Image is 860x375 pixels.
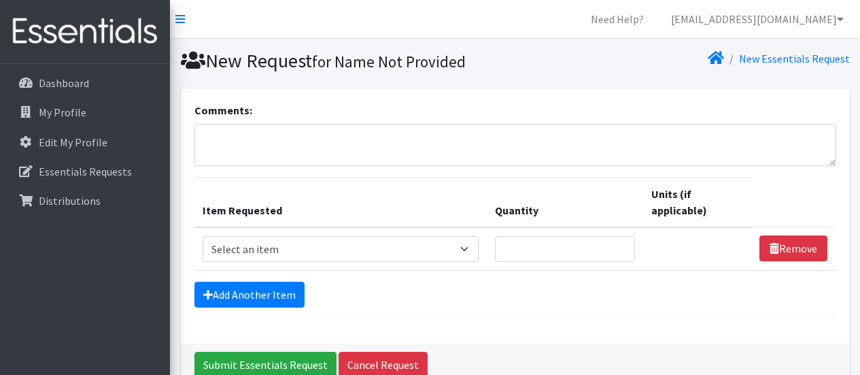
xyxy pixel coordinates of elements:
th: Units (if applicable) [643,177,752,227]
label: Comments: [194,102,252,118]
p: Essentials Requests [39,165,132,178]
a: Remove [759,235,827,261]
small: for Name Not Provided [312,52,466,71]
p: Distributions [39,194,101,208]
p: Dashboard [39,76,89,90]
a: My Profile [5,99,165,126]
th: Item Requested [194,177,487,227]
th: Quantity [487,177,643,227]
p: My Profile [39,105,86,119]
a: Distributions [5,187,165,214]
img: HumanEssentials [5,9,165,54]
a: Dashboard [5,69,165,97]
p: Edit My Profile [39,135,107,149]
a: Edit My Profile [5,129,165,156]
a: Add Another Item [194,282,305,308]
a: Need Help? [580,5,655,33]
a: [EMAIL_ADDRESS][DOMAIN_NAME] [660,5,855,33]
a: New Essentials Request [739,52,850,65]
h1: New Request [181,49,511,73]
a: Essentials Requests [5,158,165,185]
